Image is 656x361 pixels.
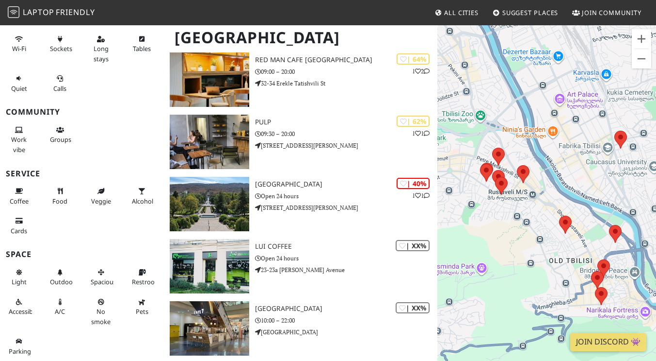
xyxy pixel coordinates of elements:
span: Stable Wi-Fi [12,44,26,53]
h1: [GEOGRAPHIC_DATA] [167,24,435,51]
button: Accessible [6,294,32,320]
button: Pets [129,294,156,320]
img: Lui Coffee [170,239,249,293]
h3: Service [6,169,158,178]
h3: Lui Coffee [255,242,437,251]
a: Lui Coffee | XX% Lui Coffee Open 24 hours 23-23a [PERSON_NAME] Avenue [164,239,437,293]
div: | 62% [397,116,430,127]
p: 32-34 Erekle Tatishvili St [255,79,437,88]
button: Groups [47,122,74,148]
span: Accessible [9,307,38,316]
button: Quiet [6,70,32,96]
span: Veggie [91,197,111,206]
button: Calls [47,70,74,96]
h3: [GEOGRAPHIC_DATA] [255,180,437,189]
a: Tbilisi Mall | XX% [GEOGRAPHIC_DATA] 10:00 – 22:00 [GEOGRAPHIC_DATA] [164,301,437,356]
img: Vake Park [170,177,249,231]
span: Long stays [94,44,109,63]
button: Coffee [6,183,32,209]
span: Video/audio calls [53,84,66,93]
a: Red Man Cafe Tbilisi | 64% 12 Red Man Cafe [GEOGRAPHIC_DATA] 09:00 – 20:00 32-34 Erekle Tatishvil... [164,52,437,107]
p: [GEOGRAPHIC_DATA] [255,327,437,337]
span: Suggest Places [502,8,559,17]
h3: Productivity [6,17,158,26]
span: Work-friendly tables [133,44,151,53]
a: Join Community [568,4,645,21]
button: Light [6,264,32,290]
span: Credit cards [11,226,27,235]
h3: [GEOGRAPHIC_DATA] [255,305,437,313]
button: Zoom in [632,29,651,49]
div: | XX% [396,302,430,313]
span: Food [52,197,67,206]
button: Long stays [88,31,114,67]
a: Join Discord 👾 [570,333,646,351]
a: Suggest Places [489,4,562,21]
span: Parking [9,347,31,356]
img: pulp [170,115,249,169]
p: Open 24 hours [255,191,437,201]
h3: Space [6,250,158,259]
button: Restroom [129,264,156,290]
button: Work vibe [6,122,32,157]
p: 1 1 [412,129,430,138]
p: 23-23a [PERSON_NAME] Avenue [255,265,437,275]
h3: pulp [255,118,437,126]
span: Coffee [10,197,29,206]
span: Friendly [56,7,95,17]
button: Tables [129,31,156,57]
img: Tbilisi Mall [170,301,249,356]
p: 09:30 – 20:00 [255,129,437,138]
button: Zoom out [632,49,651,69]
p: [STREET_ADDRESS][PERSON_NAME] [255,141,437,150]
span: Air conditioned [55,307,65,316]
span: Outdoor area [50,277,75,286]
span: Spacious [91,277,116,286]
span: Power sockets [50,44,72,53]
button: No smoke [88,294,114,329]
p: [STREET_ADDRESS][PERSON_NAME] [255,203,437,212]
span: All Cities [444,8,479,17]
p: 09:00 – 20:00 [255,67,437,76]
button: Parking [6,333,32,359]
h3: Community [6,107,158,117]
span: Group tables [50,135,71,144]
span: Restroom [132,277,160,286]
span: Smoke free [91,307,111,326]
span: Pet friendly [136,307,148,316]
span: Natural light [12,277,27,286]
button: Food [47,183,74,209]
p: 1 1 [412,191,430,200]
a: pulp | 62% 11 pulp 09:30 – 20:00 [STREET_ADDRESS][PERSON_NAME] [164,115,437,169]
button: Veggie [88,183,114,209]
button: Sockets [47,31,74,57]
p: 1 2 [412,67,430,76]
p: 10:00 – 22:00 [255,316,437,325]
span: People working [11,135,27,154]
p: Open 24 hours [255,254,437,263]
button: Spacious [88,264,114,290]
span: Laptop [23,7,54,17]
span: Join Community [582,8,641,17]
button: Outdoor [47,264,74,290]
span: Quiet [11,84,27,93]
a: All Cities [431,4,482,21]
button: Alcohol [129,183,156,209]
img: LaptopFriendly [8,6,19,18]
button: Cards [6,213,32,239]
div: | XX% [396,240,430,251]
button: A/C [47,294,74,320]
button: Wi-Fi [6,31,32,57]
a: Vake Park | 40% 11 [GEOGRAPHIC_DATA] Open 24 hours [STREET_ADDRESS][PERSON_NAME] [164,177,437,231]
a: LaptopFriendly LaptopFriendly [8,4,95,21]
div: | 40% [397,178,430,189]
img: Red Man Cafe Tbilisi [170,52,249,107]
span: Alcohol [132,197,153,206]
